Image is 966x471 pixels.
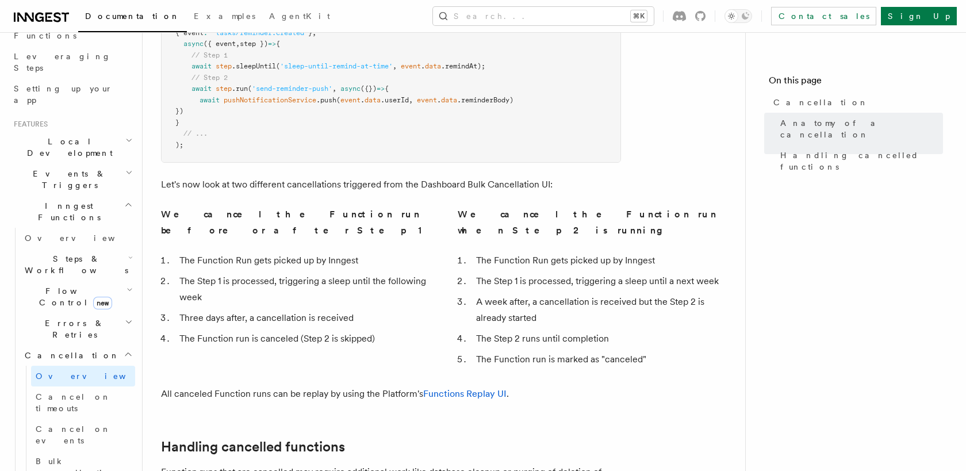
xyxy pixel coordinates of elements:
[93,297,112,309] span: new
[176,331,430,347] li: The Function run is canceled (Step 2 is skipped)
[78,3,187,32] a: Documentation
[20,313,135,345] button: Errors & Retries
[423,388,507,399] a: Functions Replay UI
[776,113,943,145] a: Anatomy of a cancellation
[20,317,125,340] span: Errors & Retries
[175,141,183,149] span: );
[248,85,252,93] span: (
[458,209,717,236] strong: We cancel the Function run when Step 2 is running
[183,129,208,137] span: // ...
[176,273,430,305] li: The Step 1 is processed, triggering a sleep until the following week
[175,29,204,37] span: { event
[85,12,180,21] span: Documentation
[276,40,280,48] span: {
[9,200,124,223] span: Inngest Functions
[377,85,385,93] span: =>
[780,117,943,140] span: Anatomy of a cancellation
[437,96,441,104] span: .
[25,233,143,243] span: Overview
[232,62,276,70] span: .sleepUntil
[14,84,113,105] span: Setting up your app
[473,351,727,367] li: The Function run is marked as "canceled"
[340,96,361,104] span: event
[308,29,312,37] span: }
[332,85,336,93] span: ,
[361,96,365,104] span: .
[773,97,868,108] span: Cancellation
[191,85,212,93] span: await
[312,29,316,37] span: ,
[20,248,135,281] button: Steps & Workflows
[473,273,727,289] li: The Step 1 is processed, triggering a sleep until a next week
[780,150,943,173] span: Handling cancelled functions
[401,62,421,70] span: event
[631,10,647,22] kbd: ⌘K
[268,40,276,48] span: =>
[212,29,308,37] span: "tasks/reminder.created"
[176,252,430,269] li: The Function Run gets picked up by Inngest
[36,372,154,381] span: Overview
[393,62,397,70] span: ,
[433,7,654,25] button: Search...⌘K
[36,392,111,413] span: Cancel on timeouts
[9,46,135,78] a: Leveraging Steps
[232,85,248,93] span: .run
[20,281,135,313] button: Flow Controlnew
[276,62,280,70] span: (
[216,85,232,93] span: step
[161,439,345,455] a: Handling cancelled functions
[175,118,179,127] span: }
[769,74,943,92] h4: On this page
[425,62,441,70] span: data
[9,168,125,191] span: Events & Triggers
[473,294,727,326] li: A week after, a cancellation is received but the Step 2 is already started
[262,3,337,31] a: AgentKit
[31,419,135,451] a: Cancel on events
[20,253,128,276] span: Steps & Workflows
[161,177,621,193] p: Let's now look at two different cancellations triggered from the Dashboard Bulk Cancellation UI:
[236,40,240,48] span: ,
[9,131,135,163] button: Local Development
[769,92,943,113] a: Cancellation
[473,331,727,347] li: The Step 2 runs until completion
[381,96,409,104] span: .userId
[473,252,727,269] li: The Function Run gets picked up by Inngest
[175,107,183,115] span: })
[457,96,513,104] span: .reminderBody)
[776,145,943,177] a: Handling cancelled functions
[881,7,957,25] a: Sign Up
[204,29,208,37] span: :
[316,96,336,104] span: .push
[240,40,268,48] span: step })
[20,285,126,308] span: Flow Control
[421,62,425,70] span: .
[9,78,135,110] a: Setting up your app
[183,40,204,48] span: async
[417,96,437,104] span: event
[187,3,262,31] a: Examples
[724,9,752,23] button: Toggle dark mode
[31,386,135,419] a: Cancel on timeouts
[20,345,135,366] button: Cancellation
[216,62,232,70] span: step
[14,52,111,72] span: Leveraging Steps
[409,96,413,104] span: ,
[36,424,111,445] span: Cancel on events
[161,209,423,236] strong: We cancel the Function run before or after Step 1
[224,96,316,104] span: pushNotificationService
[9,120,48,129] span: Features
[9,136,125,159] span: Local Development
[31,366,135,386] a: Overview
[9,196,135,228] button: Inngest Functions
[365,96,381,104] span: data
[20,350,120,361] span: Cancellation
[20,228,135,248] a: Overview
[9,163,135,196] button: Events & Triggers
[385,85,389,93] span: {
[204,40,236,48] span: ({ event
[269,12,330,21] span: AgentKit
[771,7,876,25] a: Contact sales
[336,96,340,104] span: (
[191,74,228,82] span: // Step 2
[280,62,393,70] span: 'sleep-until-remind-at-time'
